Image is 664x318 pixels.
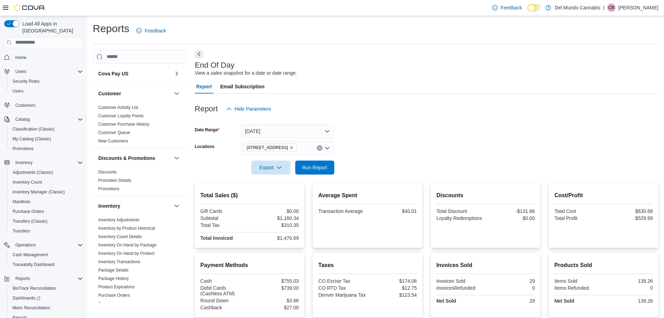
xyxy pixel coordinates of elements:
[173,154,181,162] button: Discounts & Promotions
[10,145,83,153] span: Promotions
[98,293,130,298] a: Purchase Orders
[200,235,233,241] strong: Total Invoiced
[98,267,129,273] span: Package Details
[436,285,484,291] div: InvoicesRefunded
[10,227,83,235] span: Transfers
[98,226,155,231] a: Inventory by Product Historical
[436,191,535,200] h2: Discounts
[10,77,42,86] a: Security Roles
[98,217,139,222] a: Inventory Adjustments
[145,27,166,34] span: Feedback
[369,208,417,214] div: $40.01
[173,69,181,78] button: Cova Pay US
[554,215,602,221] div: Total Profit
[98,139,128,143] a: New Customers
[7,303,86,313] button: Metrc Reconciliation
[7,187,86,197] button: Inventory Manager (Classic)
[7,226,86,236] button: Transfers
[98,70,128,77] h3: Cova Pay US
[200,261,299,269] h2: Payment Methods
[436,278,484,284] div: Invoices Sold
[200,298,248,303] div: Round Down
[7,293,86,303] a: Dashboards
[10,168,83,177] span: Adjustments (Classic)
[10,251,83,259] span: Cash Management
[554,261,653,269] h2: Products Sold
[13,219,47,224] span: Transfers (Classic)
[1,67,86,76] button: Users
[13,53,83,62] span: Home
[7,177,86,187] button: Inventory Count
[10,304,53,312] a: Metrc Reconciliation
[554,285,602,291] div: Items Refunded
[98,155,171,162] button: Discounts & Promotions
[98,276,129,281] a: Package History
[13,101,83,110] span: Customers
[489,1,525,15] a: Feedback
[13,101,38,110] a: Customers
[251,208,299,214] div: $0.00
[10,207,83,216] span: Purchase Orders
[607,3,616,12] div: Cody Brumfield
[10,168,56,177] a: Adjustments (Classic)
[98,113,144,118] a: Customer Loyalty Points
[235,105,271,112] span: Hide Parameters
[200,215,248,221] div: Subtotal
[98,105,138,110] a: Customer Activity List
[251,298,299,303] div: $3.66
[98,178,131,183] a: Promotion Details
[7,86,86,96] button: Users
[605,298,653,304] div: 139.26
[10,304,83,312] span: Metrc Reconciliation
[13,286,56,291] span: BioTrack Reconciliation
[173,202,181,210] button: Inventory
[98,138,128,144] span: New Customers
[13,158,35,167] button: Inventory
[554,298,574,304] strong: Net Sold
[1,114,86,124] button: Catalog
[7,260,86,269] button: Traceabilty Dashboard
[13,228,30,234] span: Transfers
[251,305,299,310] div: $27.00
[255,161,286,175] span: Export
[98,234,142,239] span: Inventory Count Details
[195,61,235,69] h3: End Of Day
[13,158,83,167] span: Inventory
[318,278,366,284] div: CO Excise Tax
[555,3,600,12] p: Del Mundo Cannabis
[93,168,186,196] div: Discounts & Promotions
[200,222,248,228] div: Total Tax
[195,144,215,149] label: Locations
[10,77,83,86] span: Security Roles
[527,4,542,12] input: Dark Mode
[98,268,129,273] a: Package Details
[10,217,50,225] a: Transfers (Classic)
[10,251,51,259] a: Cash Management
[487,285,535,291] div: 0
[15,276,30,281] span: Reports
[200,278,248,284] div: Cash
[7,283,86,293] button: BioTrack Reconciliation
[200,305,248,310] div: Cashback
[98,130,130,135] a: Customer Queue
[605,278,653,284] div: 139.26
[7,76,86,86] button: Security Roles
[318,285,366,291] div: CO RTD Tax
[98,284,135,289] a: Product Expirations
[133,24,169,38] a: Feedback
[13,67,83,76] span: Users
[554,278,602,284] div: Items Sold
[7,197,86,207] button: Manifests
[289,146,293,150] button: Remove 2394 S Broadway from selection in this group
[98,155,155,162] h3: Discounts & Promotions
[98,90,171,97] button: Customer
[10,284,59,293] a: BioTrack Reconciliation
[13,241,83,249] span: Operations
[98,301,113,306] a: Reorder
[7,144,86,154] button: Promotions
[295,161,334,175] button: Run Report
[98,202,120,209] h3: Inventory
[10,178,45,186] a: Inventory Count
